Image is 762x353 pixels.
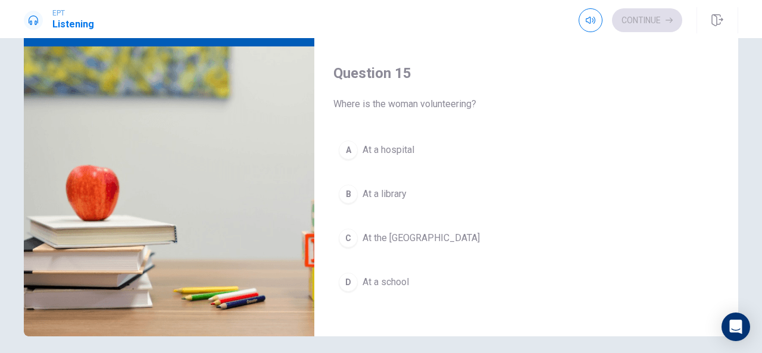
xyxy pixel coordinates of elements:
button: BAt a library [333,179,719,209]
span: At a library [363,187,407,201]
div: D [339,273,358,292]
button: DAt a school [333,267,719,297]
button: CAt the [GEOGRAPHIC_DATA] [333,223,719,253]
span: At the [GEOGRAPHIC_DATA] [363,231,480,245]
span: At a hospital [363,143,414,157]
span: EPT [52,9,94,17]
div: A [339,140,358,160]
div: B [339,185,358,204]
button: AAt a hospital [333,135,719,165]
div: Open Intercom Messenger [722,313,750,341]
div: C [339,229,358,248]
span: At a school [363,275,409,289]
span: Where is the woman volunteering? [333,97,719,111]
img: A Discussion on Volunteering [24,46,314,336]
h1: Listening [52,17,94,32]
h4: Question 15 [333,64,719,83]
